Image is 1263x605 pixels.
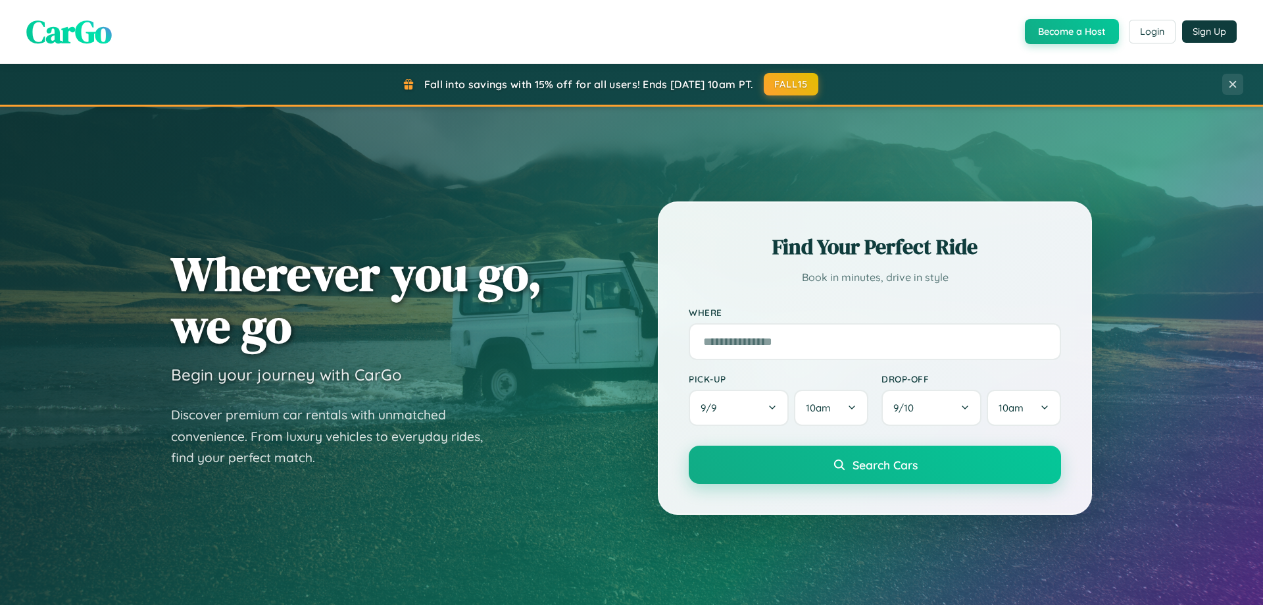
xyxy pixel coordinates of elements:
[171,404,500,469] p: Discover premium car rentals with unmatched convenience. From luxury vehicles to everyday rides, ...
[853,458,918,472] span: Search Cars
[701,402,723,414] span: 9 / 9
[689,446,1061,484] button: Search Cars
[171,248,542,352] h1: Wherever you go, we go
[171,365,402,384] h3: Begin your journey with CarGo
[987,390,1061,426] button: 10am
[1025,19,1119,44] button: Become a Host
[689,268,1061,287] p: Book in minutes, drive in style
[689,232,1061,261] h2: Find Your Perfect Ride
[806,402,831,414] span: 10am
[689,390,789,426] button: 9/9
[999,402,1024,414] span: 10am
[893,402,920,414] span: 9 / 10
[764,73,819,95] button: FALL15
[424,78,754,91] span: Fall into savings with 15% off for all users! Ends [DATE] 10am PT.
[689,373,868,384] label: Pick-up
[689,307,1061,318] label: Where
[881,390,981,426] button: 9/10
[794,390,868,426] button: 10am
[1129,20,1176,43] button: Login
[1182,20,1237,43] button: Sign Up
[881,373,1061,384] label: Drop-off
[26,10,112,53] span: CarGo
